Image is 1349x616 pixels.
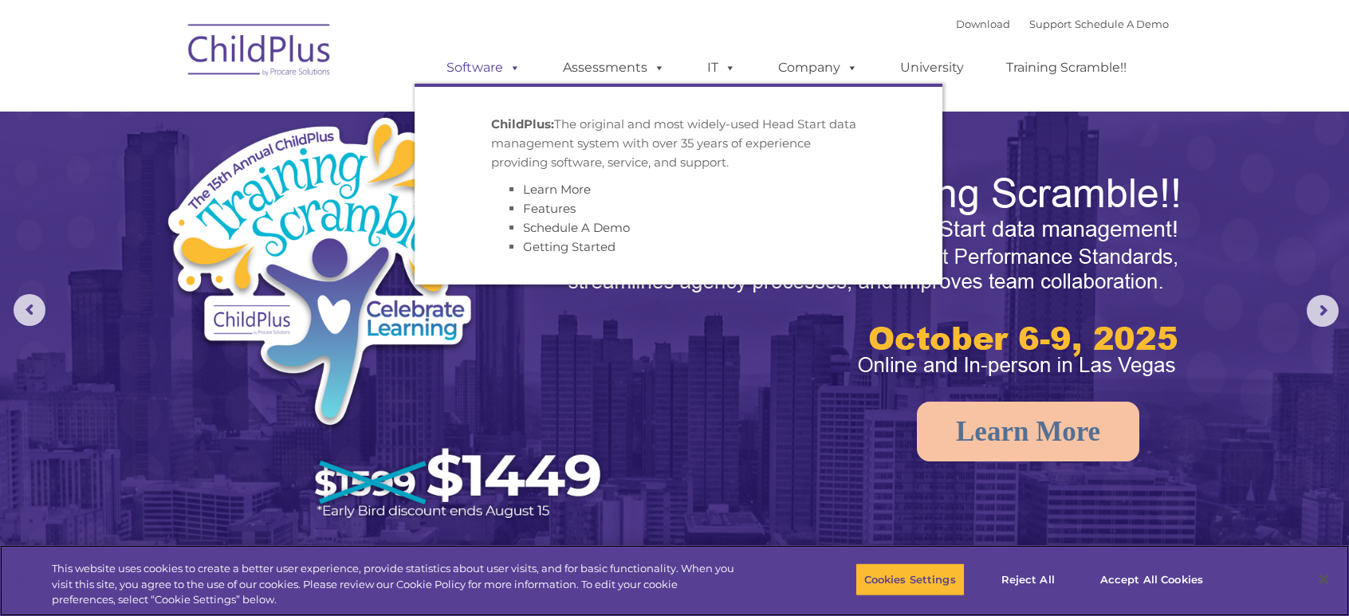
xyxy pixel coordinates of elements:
[180,13,340,92] img: ChildPlus by Procare Solutions
[1091,563,1212,596] button: Accept All Cookies
[1075,18,1169,30] a: Schedule A Demo
[978,563,1078,596] button: Reject All
[52,561,742,608] div: This website uses cookies to create a better user experience, provide statistics about user visit...
[990,52,1143,84] a: Training Scramble!!
[523,239,616,254] a: Getting Started
[917,402,1139,461] a: Learn More
[1306,562,1341,597] button: Close
[431,52,537,84] a: Software
[222,171,289,182] span: Phone number
[523,220,630,235] a: Schedule A Demo
[884,52,980,84] a: University
[222,105,270,117] span: Last name
[855,563,965,596] button: Cookies Settings
[956,18,1169,30] font: |
[491,115,866,172] p: The original and most widely-used Head Start data management system with over 35 years of experie...
[762,52,874,84] a: Company
[547,52,681,84] a: Assessments
[523,182,591,197] a: Learn More
[1029,18,1072,30] a: Support
[523,201,576,216] a: Features
[491,116,554,131] strong: ChildPlus:
[691,52,752,84] a: IT
[956,18,1010,30] a: Download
